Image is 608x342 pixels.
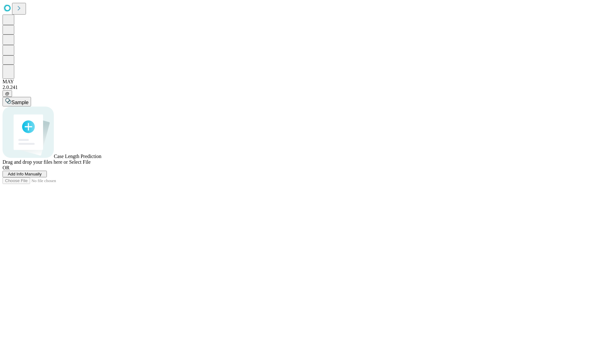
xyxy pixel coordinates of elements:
span: OR [3,165,9,170]
span: Add Info Manually [8,172,42,176]
button: Add Info Manually [3,171,47,177]
button: @ [3,90,12,97]
div: 2.0.241 [3,85,605,90]
span: Sample [11,100,28,105]
span: Case Length Prediction [54,154,101,159]
span: Drag and drop your files here or [3,159,68,165]
div: MAY [3,79,605,85]
span: Select File [69,159,91,165]
button: Sample [3,97,31,106]
span: @ [5,91,9,96]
